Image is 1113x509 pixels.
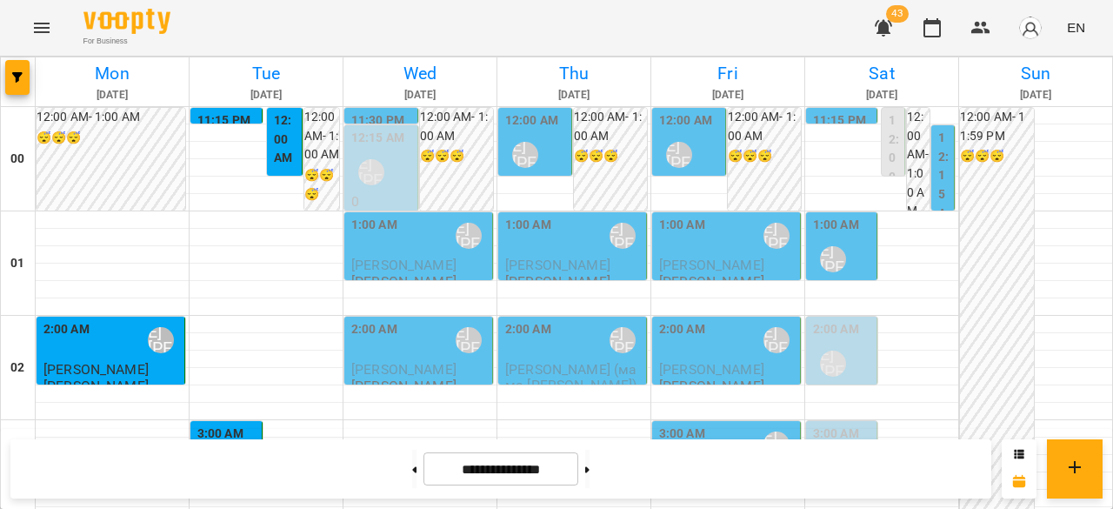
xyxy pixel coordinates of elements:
[351,194,414,209] p: 0
[83,36,170,47] span: For Business
[574,108,648,145] h6: 12:00 AM - 1:00 AM
[820,246,846,272] div: Ліпатьєва Ольга
[37,129,185,148] h6: 😴😴😴
[808,60,956,87] h6: Sat
[351,361,457,378] span: [PERSON_NAME]
[304,166,340,204] h6: 😴😴😴
[351,129,404,148] label: 12:15 AM
[1067,18,1085,37] span: EN
[43,320,90,339] label: 2:00 AM
[197,425,243,444] label: 3:00 AM
[659,257,764,273] span: [PERSON_NAME]
[192,60,340,87] h6: Tue
[351,274,457,289] p: [PERSON_NAME]
[610,223,636,249] div: Ліпатьєва Ольга
[808,87,956,104] h6: [DATE]
[351,378,457,393] p: [PERSON_NAME]
[960,147,1034,166] h6: 😴😴😴
[659,176,720,252] span: [DEMOGRAPHIC_DATA][PERSON_NAME]
[197,111,250,131] label: 11:15 PM
[346,60,494,87] h6: Wed
[500,60,648,87] h6: Thu
[962,60,1110,87] h6: Sun
[38,60,186,87] h6: Mon
[659,111,712,131] label: 12:00 AM
[10,358,24,378] h6: 02
[346,87,494,104] h6: [DATE]
[813,280,870,311] span: [PERSON_NAME]
[728,147,802,166] h6: 😴😴😴
[505,361,637,392] span: [PERSON_NAME] (мама [PERSON_NAME])
[763,223,790,249] div: Ліпатьєва Ольга
[420,108,494,145] h6: 12:00 AM - 1:00 AM
[886,5,909,23] span: 43
[43,361,149,378] span: [PERSON_NAME]
[456,327,482,353] div: Ліпатьєва Ольга
[21,7,63,49] button: Menu
[351,216,397,235] label: 1:00 AM
[351,257,457,273] span: [PERSON_NAME]
[192,87,340,104] h6: [DATE]
[304,108,340,164] h6: 12:00 AM - 1:00 AM
[505,320,551,339] label: 2:00 AM
[505,176,562,207] span: [PERSON_NAME]
[420,147,494,166] h6: 😴😴😴
[512,142,538,168] div: Ліпатьєва Ольга
[889,111,901,224] label: 12:00 AM
[938,129,950,241] label: 12:15 AM
[1018,16,1043,40] img: avatar_s.png
[763,327,790,353] div: Ліпатьєва Ольга
[351,210,414,240] p: [PERSON_NAME]
[43,378,149,393] p: [PERSON_NAME]
[351,111,404,131] label: 11:30 PM
[654,60,802,87] h6: Fri
[505,111,558,131] label: 12:00 AM
[500,87,648,104] h6: [DATE]
[574,147,648,166] h6: 😴😴😴
[659,274,764,289] p: [PERSON_NAME]
[505,274,610,289] p: [PERSON_NAME]
[148,327,174,353] div: Ліпатьєва Ольга
[813,425,859,444] label: 3:00 AM
[505,257,610,273] span: [PERSON_NAME]
[960,108,1034,145] h6: 12:00 AM - 11:59 PM
[37,108,185,127] h6: 12:00 AM - 1:00 AM
[274,111,298,168] label: 12:00 AM
[10,150,24,169] h6: 00
[38,87,186,104] h6: [DATE]
[358,159,384,185] div: Ліпатьєва Ольга
[813,216,859,235] label: 1:00 AM
[659,378,764,393] p: [PERSON_NAME]
[728,108,802,145] h6: 12:00 AM - 1:00 AM
[351,320,397,339] label: 2:00 AM
[10,254,24,273] h6: 01
[659,425,705,444] label: 3:00 AM
[505,216,551,235] label: 1:00 AM
[813,111,866,131] label: 11:15 PM
[907,108,930,220] h6: 12:00 AM - 1:00 AM
[659,361,764,378] span: [PERSON_NAME]
[659,216,705,235] label: 1:00 AM
[654,87,802,104] h6: [DATE]
[610,327,636,353] div: Ліпатьєва Ольга
[813,320,859,339] label: 2:00 AM
[659,320,705,339] label: 2:00 AM
[666,142,692,168] div: Ліпатьєва Ольга
[962,87,1110,104] h6: [DATE]
[456,223,482,249] div: Ліпатьєва Ольга
[1060,11,1092,44] button: EN
[820,351,846,377] div: Ліпатьєва Ольга
[83,9,170,34] img: Voopty Logo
